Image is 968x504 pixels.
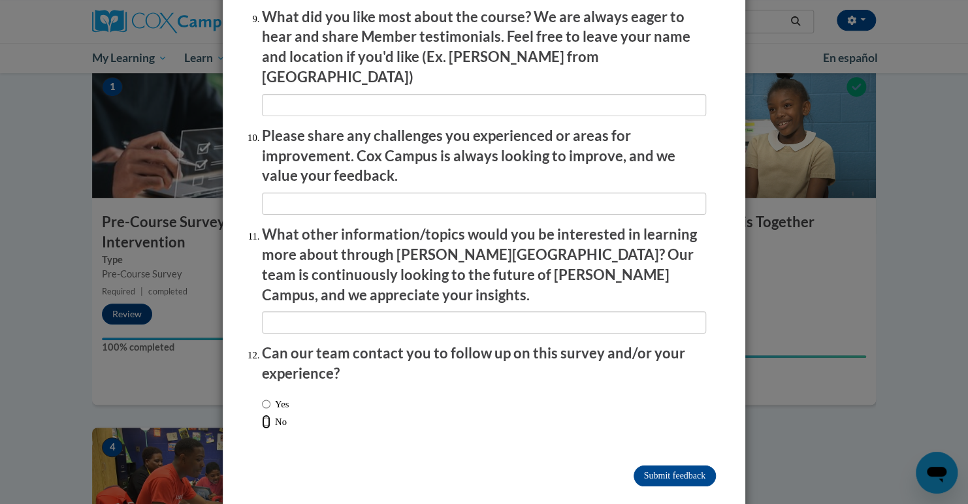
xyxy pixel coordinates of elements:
[262,126,706,186] p: Please share any challenges you experienced or areas for improvement. Cox Campus is always lookin...
[262,7,706,87] p: What did you like most about the course? We are always eager to hear and share Member testimonial...
[262,225,706,305] p: What other information/topics would you be interested in learning more about through [PERSON_NAME...
[262,415,287,429] label: No
[262,397,270,411] input: Yes
[262,415,270,429] input: No
[262,343,706,384] p: Can our team contact you to follow up on this survey and/or your experience?
[262,397,289,411] label: Yes
[634,465,716,486] input: Submit feedback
